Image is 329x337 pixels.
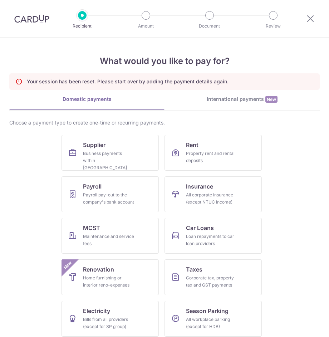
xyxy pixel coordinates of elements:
a: RentProperty rent and rental deposits [164,135,262,171]
div: Loan repayments to car loan providers [186,233,237,247]
a: SupplierBusiness payments within [GEOGRAPHIC_DATA] [62,135,159,171]
span: Payroll [83,182,102,191]
a: ElectricityBills from all providers (except for SP group) [62,301,159,337]
div: Property rent and rental deposits [186,150,237,164]
span: Insurance [186,182,213,191]
div: Business payments within [GEOGRAPHIC_DATA] [83,150,134,171]
div: All corporate insurance (except NTUC Income) [186,191,237,206]
span: New [265,96,278,103]
a: PayrollPayroll pay-out to the company's bank account [62,176,159,212]
a: RenovationHome furnishing or interior reno-expensesNew [62,259,159,295]
span: Supplier [83,141,105,149]
p: Document [190,23,230,30]
h4: What would you like to pay for? [9,55,320,68]
div: Choose a payment type to create one-time or recurring payments. [9,119,320,126]
span: Season Parking [186,307,229,315]
div: All workplace parking (except for HDB) [186,316,237,330]
div: Payroll pay-out to the company's bank account [83,191,134,206]
div: Corporate tax, property tax and GST payments [186,274,237,289]
span: Taxes [186,265,202,274]
div: Domestic payments [9,96,164,103]
div: Bills from all providers (except for SP group) [83,316,134,330]
div: International payments [164,96,320,103]
a: InsuranceAll corporate insurance (except NTUC Income) [164,176,262,212]
p: Amount [126,23,166,30]
a: Season ParkingAll workplace parking (except for HDB) [164,301,262,337]
a: TaxesCorporate tax, property tax and GST payments [164,259,262,295]
p: Review [253,23,293,30]
p: Recipient [62,23,102,30]
p: Your session has been reset. Please start over by adding the payment details again. [27,78,229,85]
div: Home furnishing or interior reno-expenses [83,274,134,289]
span: Electricity [83,307,110,315]
span: MCST [83,224,100,232]
iframe: Opens a widget where you can find more information [283,316,322,333]
span: Rent [186,141,198,149]
span: New [62,259,74,271]
div: Maintenance and service fees [83,233,134,247]
a: Car LoansLoan repayments to car loan providers [164,218,262,254]
a: MCSTMaintenance and service fees [62,218,159,254]
span: Car Loans [186,224,214,232]
img: CardUp [14,14,49,23]
span: Renovation [83,265,114,274]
